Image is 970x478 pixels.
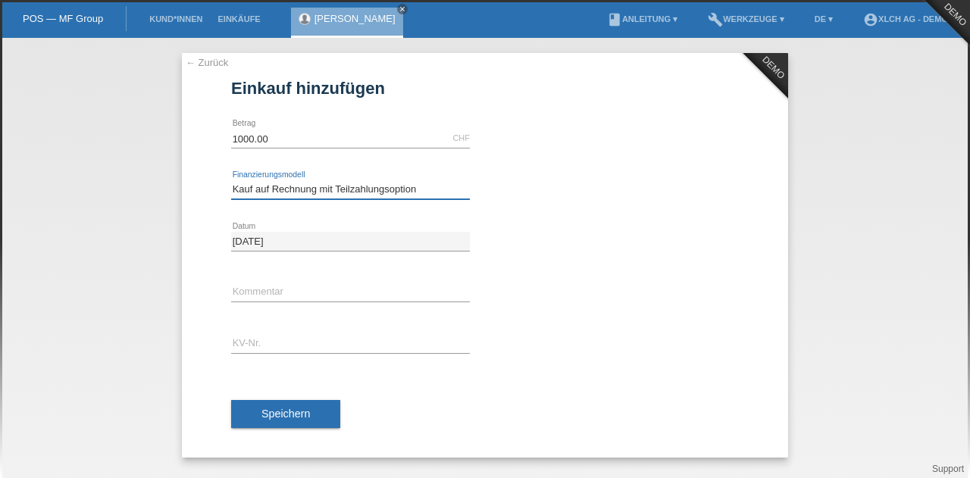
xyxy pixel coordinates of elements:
[700,14,792,23] a: buildWerkzeuge ▾
[231,400,340,429] button: Speichern
[932,464,964,474] a: Support
[863,12,878,27] i: account_circle
[210,14,268,23] a: Einkäufe
[23,13,103,24] a: POS — MF Group
[807,14,840,23] a: DE ▾
[397,4,408,14] a: close
[452,133,470,142] div: CHF
[399,5,406,13] i: close
[231,79,739,98] h1: Einkauf hinzufügen
[607,12,622,27] i: book
[261,408,310,420] span: Speichern
[599,14,685,23] a: bookAnleitung ▾
[186,57,228,68] a: ← Zurück
[314,13,396,24] a: [PERSON_NAME]
[708,12,723,27] i: build
[856,14,962,23] a: account_circleXLCH AG - DEMO ▾
[142,14,210,23] a: Kund*innen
